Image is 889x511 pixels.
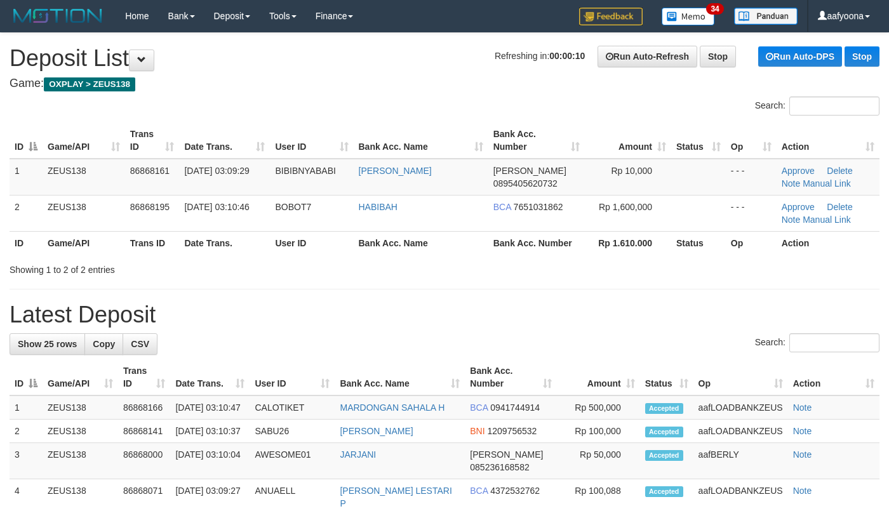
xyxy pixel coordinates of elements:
span: 34 [706,3,723,15]
th: Op: activate to sort column ascending [693,359,788,395]
input: Search: [789,96,879,116]
img: panduan.png [734,8,798,25]
td: aafBERLY [693,443,788,479]
span: BNI [470,426,485,436]
a: Delete [827,202,852,212]
a: Run Auto-DPS [758,46,842,67]
th: Bank Acc. Number [488,231,585,255]
td: aafLOADBANKZEUS [693,420,788,443]
span: [PERSON_NAME] [493,166,566,176]
th: Amount: activate to sort column ascending [585,123,671,159]
th: User ID: activate to sort column ascending [270,123,353,159]
div: Showing 1 to 2 of 2 entries [10,258,361,276]
td: 1 [10,159,43,196]
td: Rp 50,000 [557,443,639,479]
span: Copy 0941744914 to clipboard [490,402,540,413]
th: Trans ID: activate to sort column ascending [118,359,171,395]
img: MOTION_logo.png [10,6,106,25]
span: [DATE] 03:10:46 [184,202,249,212]
span: Copy 4372532762 to clipboard [490,486,540,496]
a: Manual Link [803,215,851,225]
td: ZEUS138 [43,195,125,231]
th: Bank Acc. Name [354,231,488,255]
h1: Deposit List [10,46,879,71]
a: Approve [782,166,815,176]
a: Note [793,426,812,436]
input: Search: [789,333,879,352]
span: Copy [93,339,115,349]
strong: 00:00:10 [549,51,585,61]
td: - - - [726,159,777,196]
td: [DATE] 03:10:04 [170,443,250,479]
span: 86868195 [130,202,170,212]
th: Status: activate to sort column ascending [671,123,726,159]
th: Bank Acc. Number: activate to sort column ascending [465,359,557,395]
a: MARDONGAN SAHALA H [340,402,444,413]
th: Date Trans.: activate to sort column ascending [179,123,270,159]
td: Rp 500,000 [557,395,639,420]
td: 86868141 [118,420,171,443]
a: Note [793,449,812,460]
span: [DATE] 03:09:29 [184,166,249,176]
span: Copy 085236168582 to clipboard [470,462,529,472]
th: ID [10,231,43,255]
h4: Game: [10,77,879,90]
img: Button%20Memo.svg [662,8,715,25]
td: ZEUS138 [43,420,118,443]
th: ID: activate to sort column descending [10,359,43,395]
td: SABU26 [250,420,335,443]
td: 3 [10,443,43,479]
span: [PERSON_NAME] [470,449,543,460]
span: Copy 1209756532 to clipboard [488,426,537,436]
span: 86868161 [130,166,170,176]
span: Accepted [645,486,683,497]
th: Game/API: activate to sort column ascending [43,359,118,395]
a: Note [793,402,812,413]
span: Rp 1,600,000 [599,202,652,212]
th: Bank Acc. Name: activate to sort column ascending [335,359,465,395]
td: CALOTIKET [250,395,335,420]
span: Copy 0895405620732 to clipboard [493,178,558,189]
th: Op [726,231,777,255]
th: Status: activate to sort column ascending [640,359,693,395]
a: Approve [782,202,815,212]
label: Search: [755,96,879,116]
td: ZEUS138 [43,443,118,479]
td: AWESOME01 [250,443,335,479]
td: 2 [10,420,43,443]
a: [PERSON_NAME] [340,426,413,436]
a: Note [782,178,801,189]
a: HABIBAH [359,202,398,212]
th: Trans ID [125,231,180,255]
th: Game/API [43,231,125,255]
th: User ID: activate to sort column ascending [250,359,335,395]
td: [DATE] 03:10:37 [170,420,250,443]
th: Status [671,231,726,255]
span: Copy 7651031862 to clipboard [514,202,563,212]
td: 86868166 [118,395,171,420]
span: OXPLAY > ZEUS138 [44,77,135,91]
th: Amount: activate to sort column ascending [557,359,639,395]
th: Bank Acc. Number: activate to sort column ascending [488,123,585,159]
a: Stop [700,46,736,67]
td: ZEUS138 [43,395,118,420]
a: [PERSON_NAME] [359,166,432,176]
span: BIBIBNYABABI [275,166,335,176]
a: Stop [845,46,879,67]
span: BCA [493,202,511,212]
td: 2 [10,195,43,231]
th: Trans ID: activate to sort column ascending [125,123,180,159]
span: Rp 10,000 [611,166,652,176]
label: Search: [755,333,879,352]
th: ID: activate to sort column descending [10,123,43,159]
a: Note [782,215,801,225]
th: Date Trans.: activate to sort column ascending [170,359,250,395]
span: CSV [131,339,149,349]
td: aafLOADBANKZEUS [693,395,788,420]
td: Rp 100,000 [557,420,639,443]
span: Accepted [645,450,683,461]
a: Copy [84,333,123,355]
span: BCA [470,486,488,496]
a: [PERSON_NAME] LESTARI P [340,486,451,508]
th: Date Trans. [179,231,270,255]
